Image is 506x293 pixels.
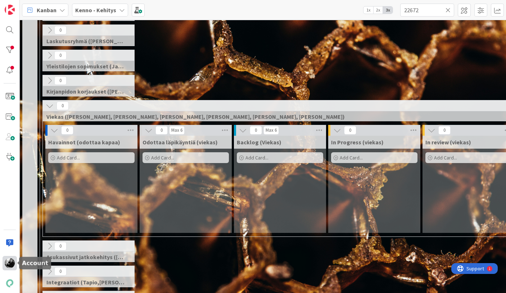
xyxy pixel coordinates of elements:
span: Support [15,1,33,10]
span: Kirjanpidon korjaukset (Jussi, JaakkoHä) [46,88,125,95]
span: Yleistilojen sopimukset (Jaakko, VilleP, TommiL, Simo) [46,63,125,70]
span: Kanban [37,6,57,14]
div: Max 6 [266,129,277,132]
img: avatar [5,278,15,288]
span: 0 [54,267,67,276]
span: Integraatiot (Tapio,Santeri,Marko,HarriJ) [46,279,125,286]
div: 1 [37,3,39,9]
span: Add Card... [151,154,174,161]
span: Havainnot (odottaa kapaa) [48,139,120,146]
span: Add Card... [245,154,268,161]
span: 0 [54,26,67,35]
span: 0 [61,126,73,135]
span: 1x [363,6,373,14]
span: Odottaa läpikäyntiä (viekas) [143,139,218,146]
span: In Progress (viekas) [331,139,384,146]
div: Max 6 [171,129,182,132]
span: Asukassivut jatkokehitys (Rasmus, TommiH, Bella) [46,253,125,261]
span: In review (viekas) [425,139,471,146]
span: 0 [54,51,67,60]
span: Add Card... [434,154,457,161]
span: 0 [344,126,356,135]
h5: Account [22,260,48,267]
span: 2x [373,6,383,14]
span: Add Card... [57,154,80,161]
span: 0 [155,126,168,135]
span: Backlog (Viekas) [237,139,281,146]
img: Visit kanbanzone.com [5,5,15,15]
span: 0 [438,126,451,135]
span: 0 [54,242,67,251]
img: KM [5,258,15,268]
b: Kenno - Kehitys [75,6,116,14]
span: Add Card... [340,154,363,161]
span: 0 [57,102,69,110]
span: 0 [54,76,67,85]
span: Laskutusryhmä (Antti, Keijo) [46,37,125,45]
input: Quick Filter... [400,4,454,17]
span: 0 [250,126,262,135]
span: 3x [383,6,393,14]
